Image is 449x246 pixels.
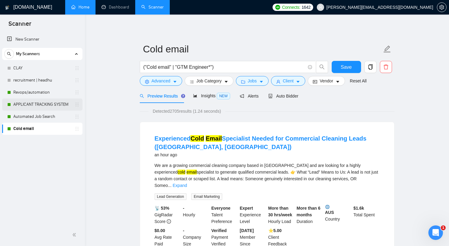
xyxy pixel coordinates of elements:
[283,78,294,84] span: Client
[193,93,230,98] span: Insights
[75,66,79,71] span: holder
[155,206,169,211] b: 📡 53%
[437,5,447,10] a: setting
[217,93,230,99] span: NEW
[297,206,320,217] b: More than 6 months
[210,205,239,225] div: Talent Preference
[155,162,380,189] div: We are a growing commercial cleaning company based in [GEOGRAPHIC_DATA] and are looking for a hig...
[308,65,312,69] span: info-circle
[240,94,244,98] span: notification
[155,228,165,233] b: $0.00
[364,61,377,73] button: copy
[182,205,210,225] div: Hourly
[190,135,204,142] mark: Cold
[241,79,245,84] span: folder
[350,78,367,84] a: Reset All
[295,205,324,225] div: Duration
[186,170,196,175] mark: email
[441,225,446,230] span: 1
[380,64,392,70] span: delete
[173,79,177,84] span: caret-down
[75,114,79,119] span: holder
[325,205,330,209] img: 🌐
[155,151,380,158] div: an hour ago
[336,79,340,84] span: caret-down
[4,19,36,32] span: Scanner
[75,102,79,107] span: holder
[193,94,197,98] span: area-chart
[352,205,381,225] div: Total Spent
[155,135,367,150] a: ExperiencedCold EmailSpecialist Needed for Commercial Cleaning Leads ([GEOGRAPHIC_DATA], [GEOGRAP...
[320,78,333,84] span: Vendor
[276,79,280,84] span: user
[153,205,182,225] div: GigRadar Score
[211,206,230,211] b: Everyone
[240,206,253,211] b: Expert
[4,49,14,59] button: search
[224,79,228,84] span: caret-down
[325,205,351,215] b: AUS
[173,183,187,188] a: Expand
[140,76,182,86] button: settingAdvancedcaret-down
[354,206,364,211] b: $ 1.6k
[16,48,40,60] span: My Scanners
[318,5,323,9] span: user
[7,33,78,45] a: New Scanner
[316,61,328,73] button: search
[196,78,222,84] span: Job Category
[248,78,257,84] span: Jobs
[71,5,89,10] a: homeHome
[282,4,300,11] span: Connects:
[267,205,296,225] div: Hourly Load
[268,94,298,98] span: Auto Bidder
[149,108,225,115] span: Detected 2705 results (1.24 seconds)
[155,193,186,200] span: Lead Generation
[206,135,222,142] mark: Email
[168,183,172,188] span: ...
[167,219,171,224] span: info-circle
[140,94,183,98] span: Preview Results
[271,76,306,86] button: userClientcaret-down
[185,76,233,86] button: barsJob Categorycaret-down
[341,63,352,71] span: Save
[5,52,14,56] span: search
[143,42,382,57] input: Scanner name...
[302,4,311,11] span: 1642
[268,206,292,217] b: More than 30 hrs/week
[140,94,144,98] span: search
[428,225,443,240] iframe: Intercom live chat
[259,79,263,84] span: caret-down
[183,228,184,233] b: -
[75,126,79,131] span: holder
[13,86,71,98] a: Revops/automation
[102,5,129,10] a: dashboardDashboard
[240,94,259,98] span: Alerts
[75,78,79,83] span: holder
[145,79,149,84] span: setting
[380,61,392,73] button: delete
[240,228,254,233] b: [DATE]
[13,74,71,86] a: recruitment | headhu
[13,98,71,111] a: APPLICANT TRACKING SYSTEM
[275,5,280,10] img: upwork-logo.png
[141,5,164,10] a: searchScanner
[191,193,222,200] span: Email Marketing
[13,123,71,135] a: Cold email
[13,62,71,74] a: CLAY
[316,64,328,70] span: search
[308,76,345,86] button: idcardVendorcaret-down
[190,79,194,84] span: bars
[268,94,273,98] span: robot
[2,33,82,45] li: New Scanner
[383,45,391,53] span: edit
[211,228,227,233] b: Verified
[365,64,376,70] span: copy
[152,78,170,84] span: Advanced
[180,93,186,99] div: Tooltip anchor
[5,3,9,12] img: logo
[72,232,78,238] span: double-left
[2,48,82,135] li: My Scanners
[332,61,361,73] button: Save
[324,205,352,225] div: Country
